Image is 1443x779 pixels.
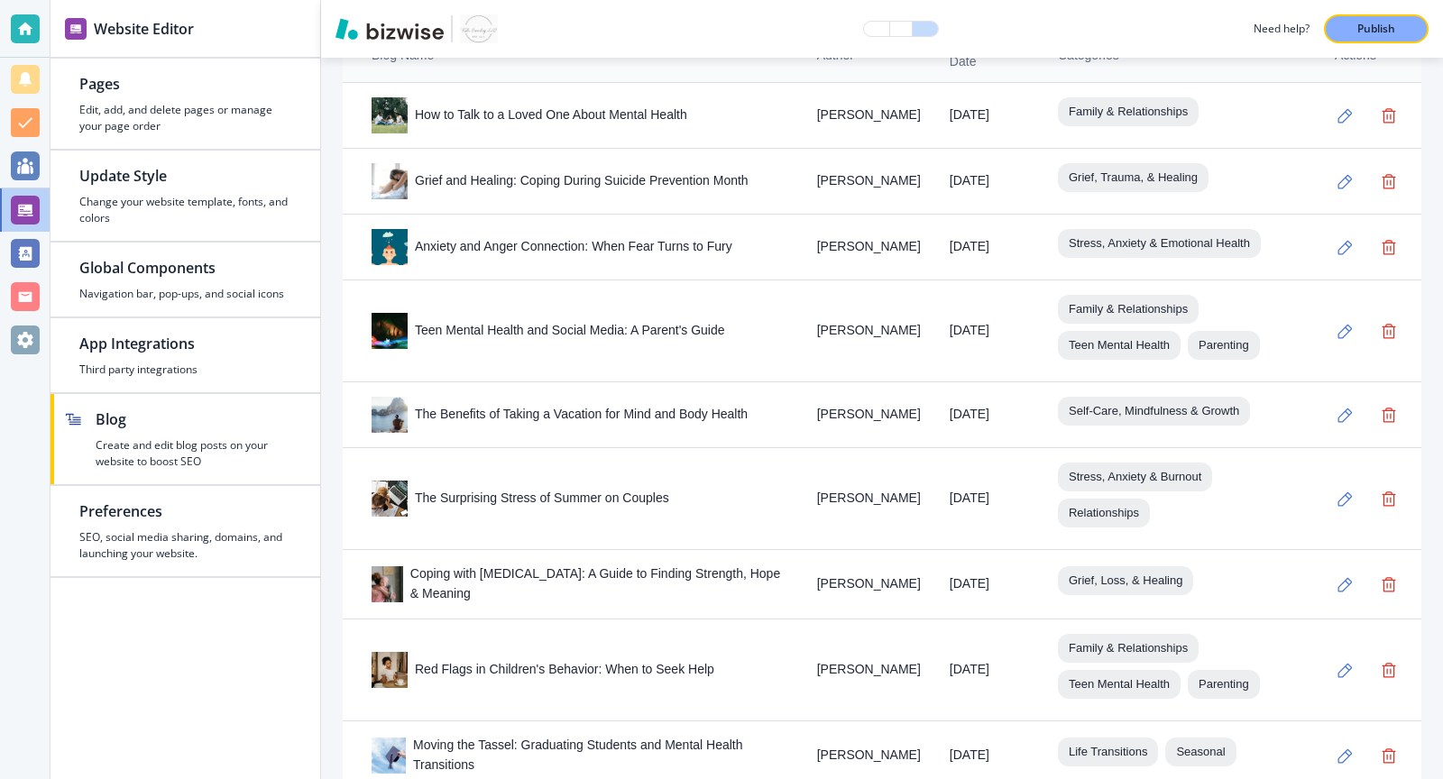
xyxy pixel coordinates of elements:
[51,394,320,484] button: BlogCreate and edit blog posts on your website to boost SEO
[372,736,788,775] div: Moving the Tassel: Graduating Students and Mental Health Transitions
[935,619,1043,721] td: [DATE]
[1324,14,1429,43] button: Publish
[372,97,788,133] div: How to Talk to a Loved One About Mental Health
[1058,402,1250,420] span: Self-Care, Mindfulness & Growth
[79,73,291,95] h2: Pages
[51,59,320,149] button: PagesEdit, add, and delete pages or manage your page order
[372,313,788,349] div: Teen Mental Health and Social Media: A Parent's Guide
[372,652,788,688] div: Red Flags in Children's Behavior: When to Seek Help
[79,333,291,354] h2: App Integrations
[372,229,788,265] div: Anxiety and Anger Connection: When Fear Turns to Fury
[51,243,320,316] button: Global ComponentsNavigation bar, pop-ups, and social icons
[935,280,1043,382] td: [DATE]
[935,550,1043,619] td: [DATE]
[935,149,1043,215] td: [DATE]
[803,280,935,382] td: [PERSON_NAME]
[803,149,935,215] td: [PERSON_NAME]
[372,738,408,774] img: 0f8f6391dd59a239fad2a3972f356329.webp
[372,49,788,61] div: Blog Name
[79,165,291,187] h2: Update Style
[935,382,1043,448] td: [DATE]
[935,215,1043,280] td: [DATE]
[1058,336,1181,354] span: Teen Mental Health
[96,408,291,430] h2: Blog
[1058,639,1199,657] span: Family & Relationships
[803,448,935,550] td: [PERSON_NAME]
[335,18,444,40] img: Bizwise Logo
[372,97,408,133] img: 705499dc3d535f58a07061118af6e6f2.webp
[372,481,788,517] div: The Surprising Stress of Summer on Couples
[1058,103,1199,121] span: Family & Relationships
[935,83,1043,149] td: [DATE]
[803,550,935,619] td: [PERSON_NAME]
[51,151,320,241] button: Update StyleChange your website template, fonts, and colors
[79,194,291,226] h4: Change your website template, fonts, and colors
[935,448,1043,550] td: [DATE]
[1254,21,1310,37] h3: Need help?
[1058,234,1261,252] span: Stress, Anxiety & Emotional Health
[1058,468,1212,486] span: Stress, Anxiety & Burnout
[372,652,408,688] img: 9cb337e05bfd64d0cbbd907f19613886.webp
[372,313,408,349] img: a11efc797100e8a443e8a87b051fa1f6.webp
[372,566,408,602] img: 3beb4d9c3b53a4c1c24b2baf1e8549e4.webp
[94,18,194,40] h2: Website Editor
[372,163,788,199] div: Grief and Healing: Coping During Suicide Prevention Month
[79,529,291,562] h4: SEO, social media sharing, domains, and launching your website.
[79,257,291,279] h2: Global Components
[79,286,291,302] h4: Navigation bar, pop-ups, and social icons
[372,229,408,265] img: ea111f584f3d5a166bba995e91a464a3.webp
[79,500,291,522] h2: Preferences
[372,397,788,433] div: The Benefits of Taking a Vacation for Mind and Body Health
[1058,300,1199,318] span: Family & Relationships
[372,397,408,433] img: e0416ff5a78c77facab0ad6a8901bfbe.webp
[372,163,408,199] img: 200b91bfac6d69298e65e4d5ab36f304.webp
[803,83,935,149] td: [PERSON_NAME]
[96,437,291,470] h4: Create and edit blog posts on your website to boost SEO
[79,102,291,134] h4: Edit, add, and delete pages or manage your page order
[79,362,291,378] h4: Third party integrations
[460,14,498,43] img: Your Logo
[1058,572,1193,590] span: Grief, Loss, & Healing
[1357,21,1395,37] p: Publish
[803,619,935,721] td: [PERSON_NAME]
[1058,169,1209,187] span: Grief, Trauma, & Healing
[1058,743,1158,761] span: Life Transitions
[1058,675,1181,693] span: Teen Mental Health
[1335,49,1407,61] div: Actions
[803,215,935,280] td: [PERSON_NAME]
[1058,504,1150,522] span: Relationships
[51,318,320,392] button: App IntegrationsThird party integrations
[1165,743,1236,761] span: Seasonal
[51,486,320,576] button: PreferencesSEO, social media sharing, domains, and launching your website.
[372,564,788,604] div: Coping with [MEDICAL_DATA]: A Guide to Finding Strength, Hope & Meaning
[1188,336,1260,354] span: Parenting
[803,382,935,448] td: [PERSON_NAME]
[65,18,87,40] img: editor icon
[1188,675,1260,693] span: Parenting
[372,481,408,517] img: 3d57516494252bd68d08229ad4142563.webp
